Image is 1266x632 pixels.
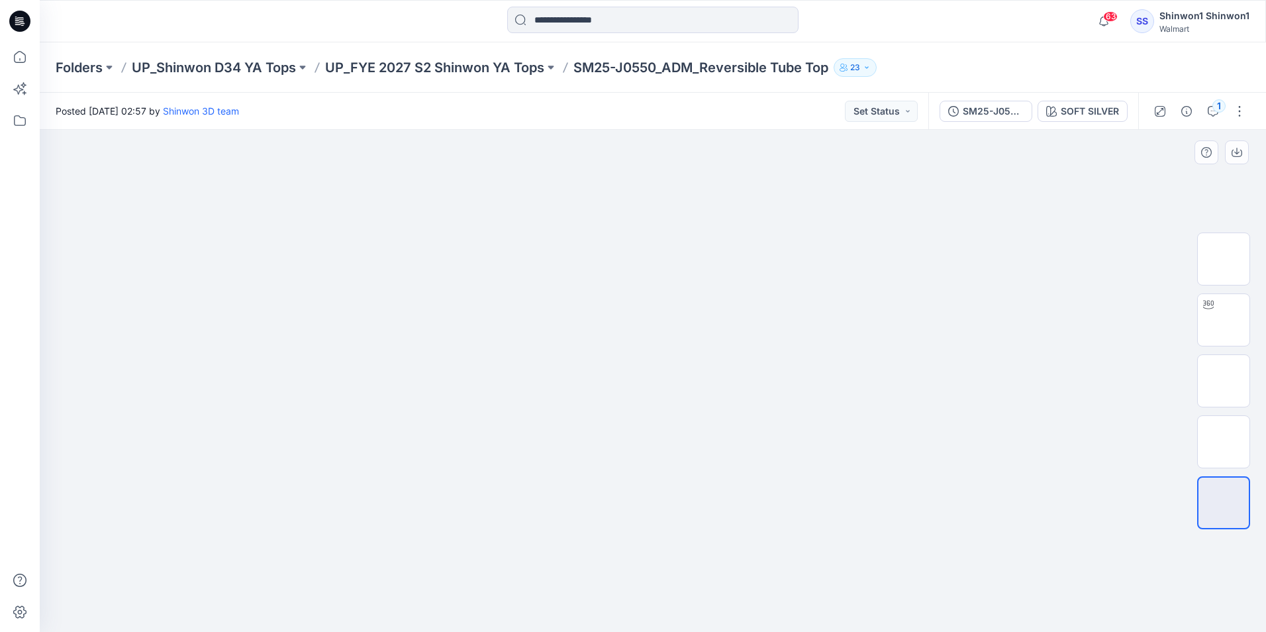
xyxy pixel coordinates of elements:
span: 63 [1103,11,1118,22]
a: Folders [56,58,103,77]
div: 1 [1212,99,1226,113]
button: SOFT SILVER [1038,101,1128,122]
a: Shinwon 3D team [163,105,239,117]
div: SM25-J0550_ADM_Reversible Tube Top [963,104,1024,119]
a: UP_FYE 2027 S2 Shinwon YA Tops [325,58,544,77]
button: Details [1176,101,1197,122]
span: Posted [DATE] 02:57 by [56,104,239,118]
button: SM25-J0550_ADM_Reversible Tube Top [940,101,1032,122]
p: 23 [850,60,860,75]
div: SS [1130,9,1154,33]
a: UP_Shinwon D34 YA Tops [132,58,296,77]
div: Shinwon1 Shinwon1 [1159,8,1249,24]
button: 1 [1202,101,1224,122]
button: 23 [834,58,877,77]
p: SM25-J0550_ADM_Reversible Tube Top [573,58,828,77]
div: SOFT SILVER [1061,104,1119,119]
div: Walmart [1159,24,1249,34]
